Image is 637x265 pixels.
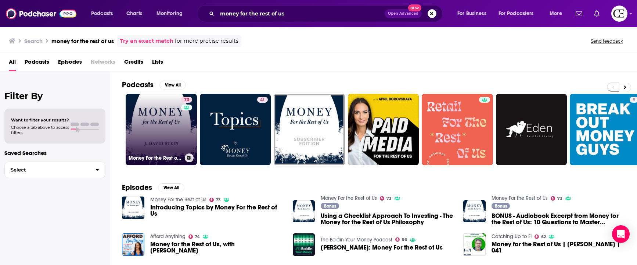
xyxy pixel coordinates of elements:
a: David Stein: Money For the Rest of Us [321,244,443,251]
span: 73 [216,198,221,202]
span: 56 [402,238,407,241]
a: The Boldin Your Money Podcast [321,237,392,243]
a: 73 [551,196,562,201]
a: 62 [535,234,546,239]
span: For Business [457,8,486,19]
span: Select [5,167,90,172]
span: Bonus [324,204,336,208]
a: Show notifications dropdown [573,7,585,20]
span: Choose a tab above to access filters. [11,125,69,135]
a: EpisodesView All [122,183,184,192]
button: View All [159,81,186,89]
h3: Search [24,38,43,45]
a: Using a Checklist Approach To Investing - The Money for the Rest of Us Philosophy [321,213,454,225]
a: 73 [209,198,221,202]
img: Money for the Rest of Us, with JD Stein [122,233,144,256]
a: Afford Anything [150,233,186,240]
span: 73 [557,197,562,200]
p: Saved Searches [4,149,105,156]
span: Bonus [495,204,507,208]
button: Open AdvancedNew [385,9,422,18]
span: Money for the Rest of Us | [PERSON_NAME] | 041 [492,241,625,254]
span: 73 [184,96,189,104]
a: Money for the Rest of Us | David Stein | 041 [492,241,625,254]
span: 73 [386,197,392,200]
a: 41 [257,97,268,103]
a: Introducing Topics by Money For the Rest of Us [150,204,284,217]
a: Money For the Rest of Us [321,195,377,201]
button: open menu [86,8,122,20]
a: 73 [181,97,192,103]
a: Show notifications dropdown [591,7,602,20]
span: New [408,4,421,11]
a: Credits [124,56,143,71]
span: Charts [126,8,142,19]
a: 56 [395,237,407,242]
span: Open Advanced [388,12,418,15]
span: 74 [195,235,200,239]
img: Introducing Topics by Money For the Rest of Us [122,197,144,219]
img: Money for the Rest of Us | David Stein | 041 [463,233,486,256]
span: 9 [633,96,635,104]
a: 73Money For the Rest of Us [126,94,197,165]
span: [PERSON_NAME]: Money For the Rest of Us [321,244,443,251]
img: David Stein: Money For the Rest of Us [293,233,315,256]
button: open menu [494,8,544,20]
span: for more precise results [175,37,238,45]
a: Money For the Rest of Us [150,197,206,203]
a: Money for the Rest of Us, with JD Stein [150,241,284,254]
span: BONUS - Audiobook Excerpt from Money for the Rest of Us: 10 Questions to Master Successful Investing [492,213,625,225]
button: Show profile menu [611,6,627,22]
a: PodcastsView All [122,80,186,89]
h2: Filter By [4,91,105,101]
span: Want to filter your results? [11,117,69,123]
img: Podchaser - Follow, Share and Rate Podcasts [6,7,76,21]
span: Podcasts [91,8,113,19]
button: Select [4,162,105,178]
img: BONUS - Audiobook Excerpt from Money for the Rest of Us: 10 Questions to Master Successful Investing [463,200,486,223]
button: View All [158,183,184,192]
input: Search podcasts, credits, & more... [217,8,385,20]
a: Charts [122,8,147,20]
a: Catching Up to FI [492,233,532,240]
a: 41 [200,94,271,165]
span: Money for the Rest of Us, with [PERSON_NAME] [150,241,284,254]
div: Open Intercom Messenger [612,225,630,243]
h2: Podcasts [122,80,154,89]
button: Send feedback [589,38,625,44]
h3: Money For the Rest of Us [129,155,182,161]
span: Monitoring [156,8,183,19]
span: 62 [541,235,546,239]
a: Episodes [58,56,82,71]
h2: Episodes [122,183,152,192]
a: 73 [380,196,392,201]
span: 41 [260,96,265,104]
img: User Profile [611,6,627,22]
a: Lists [152,56,163,71]
span: Logged in as cozyearthaudio [611,6,627,22]
button: open menu [452,8,496,20]
img: Using a Checklist Approach To Investing - The Money for the Rest of Us Philosophy [293,200,315,223]
h3: money for the rest of us [51,38,114,45]
a: All [9,56,16,71]
a: Podcasts [25,56,49,71]
button: open menu [151,8,192,20]
span: Networks [91,56,115,71]
a: Money For the Rest of Us [492,195,548,201]
span: More [550,8,562,19]
div: Search podcasts, credits, & more... [204,5,450,22]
